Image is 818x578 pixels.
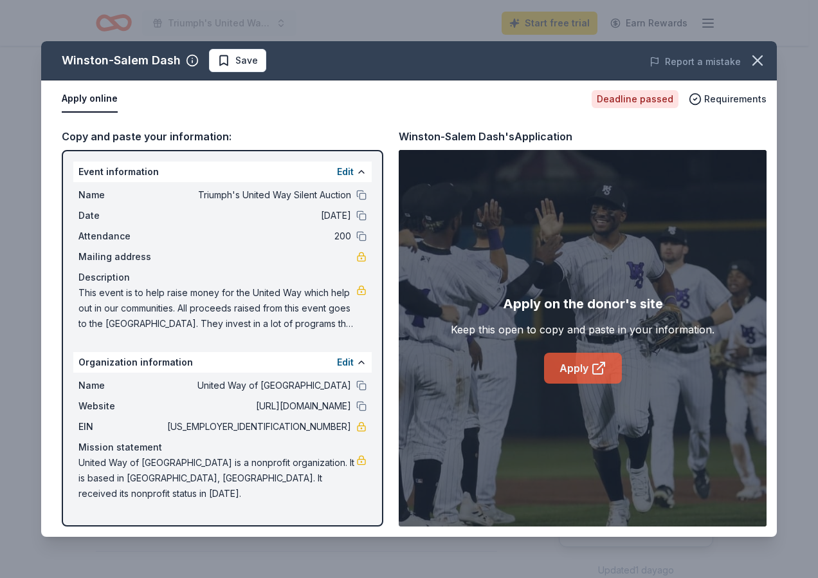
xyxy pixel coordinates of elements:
[165,378,351,393] span: United Way of [GEOGRAPHIC_DATA]
[78,440,367,455] div: Mission statement
[78,208,165,223] span: Date
[78,285,356,331] span: This event is to help raise money for the United Way which help out in our communities. All proce...
[165,228,351,244] span: 200
[689,91,767,107] button: Requirements
[165,208,351,223] span: [DATE]
[78,378,165,393] span: Name
[165,398,351,414] span: [URL][DOMAIN_NAME]
[209,49,266,72] button: Save
[78,270,367,285] div: Description
[592,90,678,108] div: Deadline passed
[78,249,165,265] span: Mailing address
[78,398,165,414] span: Website
[399,128,572,145] div: Winston-Salem Dash's Application
[704,91,767,107] span: Requirements
[78,419,165,434] span: EIN
[451,322,714,337] div: Keep this open to copy and paste in your information.
[78,187,165,203] span: Name
[337,355,354,370] button: Edit
[544,353,622,384] a: Apply
[62,50,181,71] div: Winston-Salem Dash
[73,352,372,373] div: Organization information
[62,128,383,145] div: Copy and paste your information:
[503,294,663,314] div: Apply on the donor's site
[235,53,258,68] span: Save
[62,86,118,113] button: Apply online
[78,228,165,244] span: Attendance
[650,54,741,70] button: Report a mistake
[165,187,351,203] span: Triumph's United Way Silent Auction
[73,162,372,182] div: Event information
[78,455,356,501] span: United Way of [GEOGRAPHIC_DATA] is a nonprofit organization. It is based in [GEOGRAPHIC_DATA], [G...
[165,419,351,434] span: [US_EMPLOYER_IDENTIFICATION_NUMBER]
[337,164,354,180] button: Edit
